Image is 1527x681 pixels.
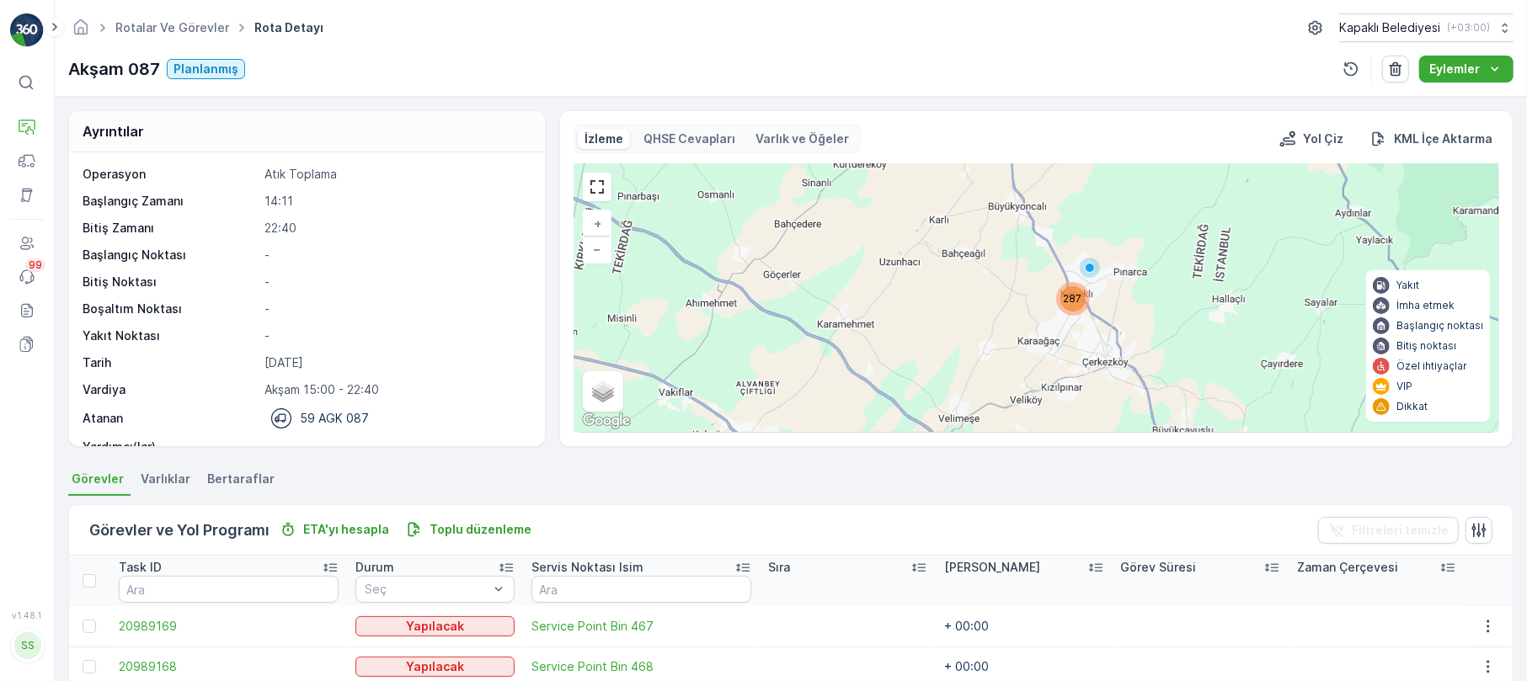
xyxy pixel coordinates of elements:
[264,327,527,344] p: -
[300,410,369,427] p: 59 AGK 087
[1396,380,1412,393] p: VIP
[10,624,44,668] button: SS
[174,61,238,77] p: Planlanmış
[264,301,527,317] p: -
[264,193,527,210] p: 14:11
[207,471,275,487] span: Bertaraflar
[10,610,44,620] span: v 1.48.1
[115,20,229,35] a: Rotalar ve Görevler
[264,274,527,290] p: -
[83,274,258,290] p: Bitiş Noktası
[72,471,124,487] span: Görevler
[119,576,339,603] input: Ara
[579,410,634,432] a: Bu bölgeyi Google Haritalar'da açın (yeni pencerede açılır)
[756,130,850,147] p: Varlık ve Öğeler
[944,559,1040,576] p: [PERSON_NAME]
[355,616,515,636] button: Yapılacak
[1429,61,1480,77] p: Eylemler
[579,410,634,432] img: Google
[83,247,258,263] p: Başlangıç Noktası
[119,658,339,675] a: 20989168
[531,559,643,576] p: Servis Noktası Isim
[1273,129,1350,149] button: Yol Çiz
[355,657,515,677] button: Yapılacak
[1318,517,1459,544] button: Filtreleri temizle
[83,410,123,427] p: Atanan
[1396,299,1455,312] p: İmha etmek
[1396,319,1483,333] p: Başlangıç noktası
[1339,13,1514,42] button: Kapaklı Belediyesi(+03:00)
[1364,129,1499,149] button: KML İçe Aktarma
[430,521,531,538] p: Toplu düzenleme
[1419,56,1514,82] button: Eylemler
[1064,292,1082,305] span: 287
[585,130,623,147] p: İzleme
[585,373,622,410] a: Layers
[1396,279,1419,292] p: Yakıt
[83,301,258,317] p: Boşaltım Noktası
[83,327,258,344] p: Yakıt Noktası
[531,576,751,603] input: Ara
[1121,559,1197,576] p: Görev Süresi
[29,258,42,272] p: 99
[119,559,162,576] p: Task ID
[264,354,527,371] p: [DATE]
[264,381,527,398] p: Akşam 15:00 - 22:40
[531,618,751,635] a: Service Point Bin 467
[399,519,538,540] button: Toplu düzenleme
[89,519,270,542] p: Görevler ve Yol Programı
[167,59,245,79] button: Planlanmış
[264,166,527,183] p: Atık Toplama
[1394,130,1492,147] p: KML İçe Aktarma
[585,237,610,262] a: Uzaklaştır
[119,618,339,635] a: 20989169
[83,439,258,455] p: Yardımcı(lar)
[531,658,751,675] a: Service Point Bin 468
[585,211,610,237] a: Yakınlaştır
[1396,400,1428,413] p: Dikkat
[594,216,601,231] span: +
[1297,559,1398,576] p: Zaman Çerçevesi
[83,193,258,210] p: Başlangıç Zamanı
[1352,522,1449,539] p: Filtreleri temizle
[68,56,160,82] p: Akşam 087
[768,559,790,576] p: Sıra
[406,658,464,675] p: Yapılacak
[365,581,489,598] p: Seç
[264,220,527,237] p: 22:40
[303,521,389,538] p: ETA'yı hesapla
[14,632,41,659] div: SS
[83,121,144,141] p: Ayrıntılar
[273,519,396,540] button: ETA'yı hesapla
[643,130,736,147] p: QHSE Cevapları
[10,260,44,294] a: 99
[355,559,394,576] p: Durum
[10,13,44,47] img: logo
[83,660,96,673] div: Toggle Row Selected
[251,19,327,36] span: Rota Detayı
[1396,339,1456,353] p: Bitiş noktası
[585,174,610,200] a: View Fullscreen
[406,618,464,635] p: Yapılacak
[83,354,258,371] p: Tarih
[1303,130,1343,147] p: Yol Çiz
[83,166,258,183] p: Operasyon
[593,242,601,256] span: −
[141,471,190,487] span: Varlıklar
[1447,21,1490,35] p: ( +03:00 )
[264,439,527,455] p: -
[264,247,527,263] p: -
[83,381,258,398] p: Vardiya
[83,220,258,237] p: Bitiş Zamanı
[72,24,90,39] a: Ana Sayfa
[1056,282,1090,316] div: 287
[1396,359,1467,373] p: Özel ihtiyaçlar
[1339,19,1440,36] p: Kapaklı Belediyesi
[936,606,1112,646] td: + 00:00
[83,620,96,633] div: Toggle Row Selected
